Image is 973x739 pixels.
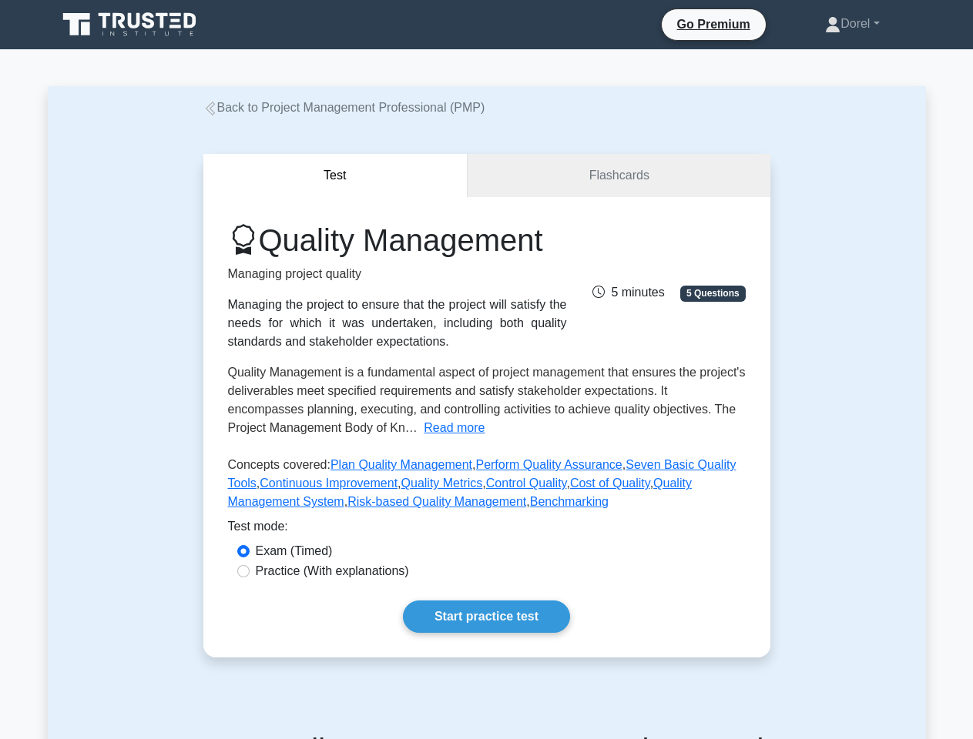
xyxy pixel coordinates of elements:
p: Managing project quality [228,265,567,283]
label: Exam (Timed) [256,542,333,560]
a: Plan Quality Management [330,458,472,471]
a: Risk-based Quality Management [347,495,526,508]
p: Concepts covered: , , , , , , , , , [228,456,746,517]
a: Perform Quality Assurance [475,458,622,471]
h1: Quality Management [228,222,567,259]
span: Quality Management is a fundamental aspect of project management that ensures the project's deliv... [228,366,746,434]
div: Managing the project to ensure that the project will satisfy the needs for which it was undertake... [228,296,567,351]
div: Test mode: [228,517,746,542]
a: Benchmarking [530,495,609,508]
a: Flashcards [468,154,770,198]
button: Read more [424,419,485,437]
a: Cost of Quality [570,477,650,490]
a: Go Premium [668,15,760,34]
a: Control Quality [486,477,567,490]
a: Quality Metrics [401,477,483,490]
a: Back to Project Management Professional (PMP) [203,101,485,114]
a: Start practice test [403,600,570,633]
label: Practice (With explanations) [256,562,409,580]
a: Continuous Improvement [260,477,398,490]
button: Test [203,154,468,198]
span: 5 minutes [592,286,664,299]
a: Dorel [788,8,916,39]
span: 5 Questions [680,286,745,301]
